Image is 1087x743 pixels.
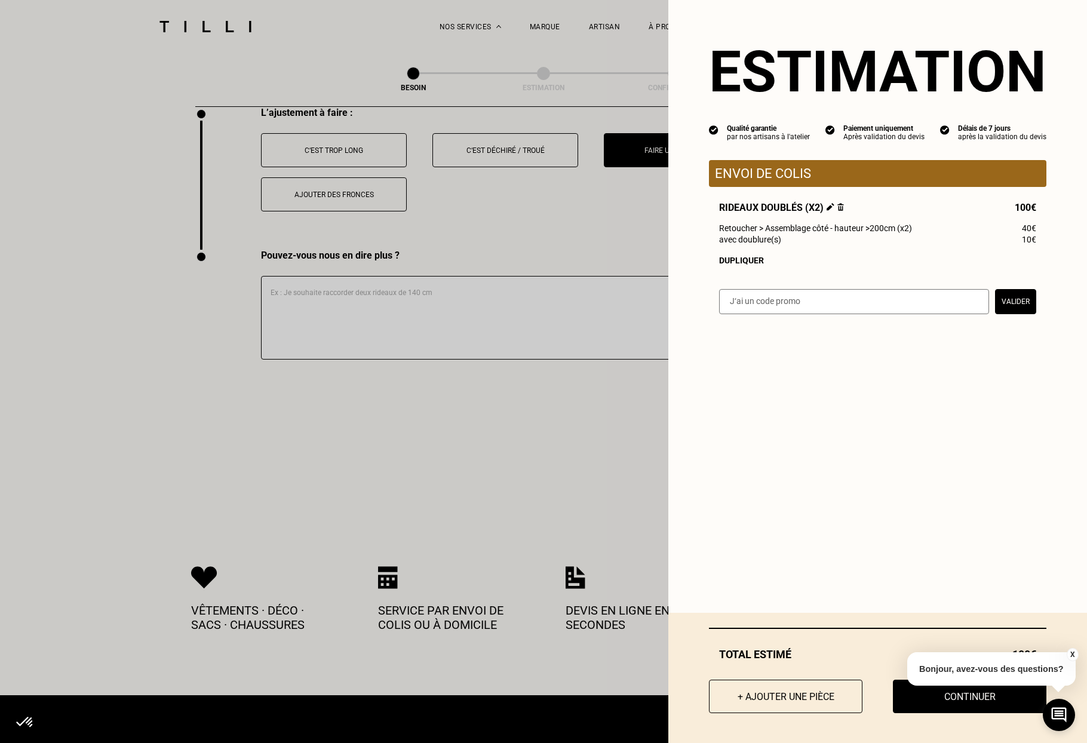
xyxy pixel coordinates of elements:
[843,124,925,133] div: Paiement uniquement
[719,202,844,213] span: Rideaux doublés (x2)
[843,133,925,141] div: Après validation du devis
[827,203,834,211] img: Éditer
[958,124,1046,133] div: Délais de 7 jours
[719,256,1036,265] div: Dupliquer
[1015,202,1036,213] span: 100€
[1066,648,1078,661] button: X
[715,166,1040,181] p: Envoi de colis
[1022,223,1036,233] span: 40€
[719,235,781,244] span: avec doublure(s)
[825,124,835,135] img: icon list info
[709,38,1046,105] section: Estimation
[958,133,1046,141] div: après la validation du devis
[893,680,1046,713] button: Continuer
[907,652,1076,686] p: Bonjour, avez-vous des questions?
[940,124,950,135] img: icon list info
[1022,235,1036,244] span: 10€
[727,124,810,133] div: Qualité garantie
[709,680,862,713] button: + Ajouter une pièce
[727,133,810,141] div: par nos artisans à l'atelier
[709,648,1046,661] div: Total estimé
[719,289,989,314] input: J‘ai un code promo
[995,289,1036,314] button: Valider
[709,124,718,135] img: icon list info
[837,203,844,211] img: Supprimer
[719,223,912,233] span: Retoucher > Assemblage côté - hauteur >200cm (x2)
